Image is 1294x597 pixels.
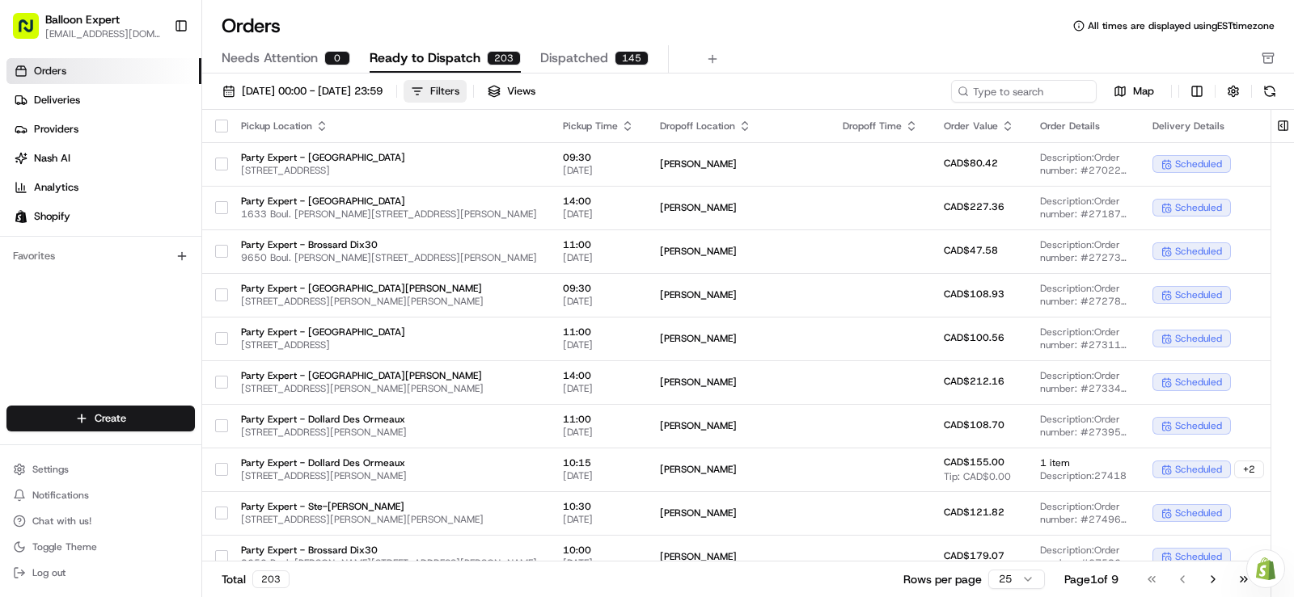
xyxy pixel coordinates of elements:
span: Party Expert - [GEOGRAPHIC_DATA][PERSON_NAME] [241,369,537,382]
span: 11:00 [563,326,634,338]
div: 145 [615,51,649,65]
span: scheduled [1175,201,1222,214]
span: [PERSON_NAME] [660,376,817,389]
span: CAD$108.93 [944,288,1004,301]
span: Party Expert - [GEOGRAPHIC_DATA] [241,195,537,208]
a: 📗Knowledge Base [10,311,130,340]
span: [DATE] [563,208,634,221]
span: Orders [34,64,66,78]
span: [STREET_ADDRESS][PERSON_NAME][PERSON_NAME] [241,513,537,526]
span: CAD$155.00 [944,456,1004,469]
span: Deliveries [34,93,80,107]
span: Party Expert - Ste-[PERSON_NAME] [241,500,537,513]
span: [PERSON_NAME] [660,245,817,258]
span: scheduled [1175,507,1222,519]
div: 0 [324,51,350,65]
span: 14:00 [563,195,634,208]
span: 10:00 [563,544,634,557]
div: We're available if you need us! [73,170,222,183]
span: scheduled [1175,463,1222,476]
span: [DATE] [143,250,176,263]
span: Description: Order number: #27395 for [PERSON_NAME] [1040,413,1127,439]
span: Nash AI [34,151,70,166]
span: 1 item [1040,456,1127,469]
span: [PERSON_NAME] [660,158,817,170]
p: Welcome 👋 [16,65,294,90]
span: Tip: CAD$0.00 [944,470,1011,483]
button: [EMAIL_ADDRESS][DOMAIN_NAME] [45,27,161,40]
span: Description: Order number: #27187 for [PERSON_NAME] [1040,195,1127,221]
span: 9650 Boul. [PERSON_NAME][STREET_ADDRESS][PERSON_NAME] [241,557,537,570]
span: [STREET_ADDRESS][PERSON_NAME] [241,469,537,482]
span: Providers [34,122,78,137]
span: Description: Order number: #27278 for [PERSON_NAME] [1040,282,1127,308]
span: [DATE] [563,251,634,264]
span: Description: Order number: #27273 for [PERSON_NAME] [1040,238,1127,264]
span: Toggle Theme [32,540,97,553]
img: Brigitte Vinadas [16,235,42,261]
button: See all [251,207,294,226]
span: CAD$121.82 [944,506,1004,519]
input: Type to search [951,80,1097,103]
span: Description: 27418 [1040,469,1127,482]
span: Views [507,84,535,99]
span: Knowledge Base [32,317,124,334]
span: CAD$100.56 [944,331,1004,344]
div: 203 [487,51,521,65]
span: Map [1133,84,1154,99]
div: 📗 [16,319,29,332]
button: Start new chat [275,159,294,179]
span: [DATE] [563,557,634,570]
span: Pylon [161,357,196,369]
button: Toggle Theme [6,536,195,558]
span: Dispatched [540,48,608,68]
span: [PERSON_NAME] [660,201,817,214]
span: Description: Order number: #27586 for [PERSON_NAME] [1040,544,1127,570]
button: Refresh [1258,80,1281,103]
span: CAD$80.42 [944,157,998,170]
a: Orders [6,58,201,84]
span: 1633 Boul. [PERSON_NAME][STREET_ADDRESS][PERSON_NAME] [241,208,537,221]
span: [DATE] [563,469,634,482]
span: scheduled [1175,332,1222,345]
span: Description: Order number: #27311 for [PERSON_NAME] [1040,326,1127,351]
span: [PERSON_NAME] [660,288,817,301]
div: Dropoff Time [843,120,918,132]
span: Settings [32,463,69,476]
span: Analytics [34,180,78,195]
span: [PERSON_NAME] [660,463,817,476]
div: Order Value [944,120,1014,132]
span: CAD$227.36 [944,200,1004,213]
span: [DATE] [563,338,634,351]
span: • [134,250,140,263]
h1: Orders [222,13,281,39]
span: Party Expert - [GEOGRAPHIC_DATA][PERSON_NAME] [241,282,537,295]
button: Balloon Expert [45,11,120,27]
div: Dropoff Location [660,120,817,132]
div: Pickup Time [563,120,634,132]
span: Needs Attention [222,48,318,68]
span: API Documentation [153,317,260,334]
img: Shopify logo [15,210,27,223]
div: Pickup Location [241,120,537,132]
span: [PERSON_NAME] [660,419,817,432]
div: + 2 [1234,460,1264,478]
span: Ready to Dispatch [370,48,480,68]
span: 9650 Boul. [PERSON_NAME][STREET_ADDRESS][PERSON_NAME] [241,251,537,264]
span: [DATE] [563,513,634,526]
span: [DATE] [563,426,634,439]
img: Nash [16,16,49,48]
div: Order Details [1040,120,1127,132]
span: [STREET_ADDRESS][PERSON_NAME][PERSON_NAME] [241,295,537,308]
a: Deliveries [6,87,201,113]
div: Filters [430,84,459,99]
a: Nash AI [6,145,201,171]
span: [PERSON_NAME] [660,550,817,563]
span: Log out [32,566,66,579]
div: Start new chat [73,154,265,170]
span: scheduled [1175,245,1222,258]
button: Settings [6,458,195,481]
span: [DATE] 00:00 - [DATE] 23:59 [242,84,383,99]
span: 11:00 [563,413,634,426]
